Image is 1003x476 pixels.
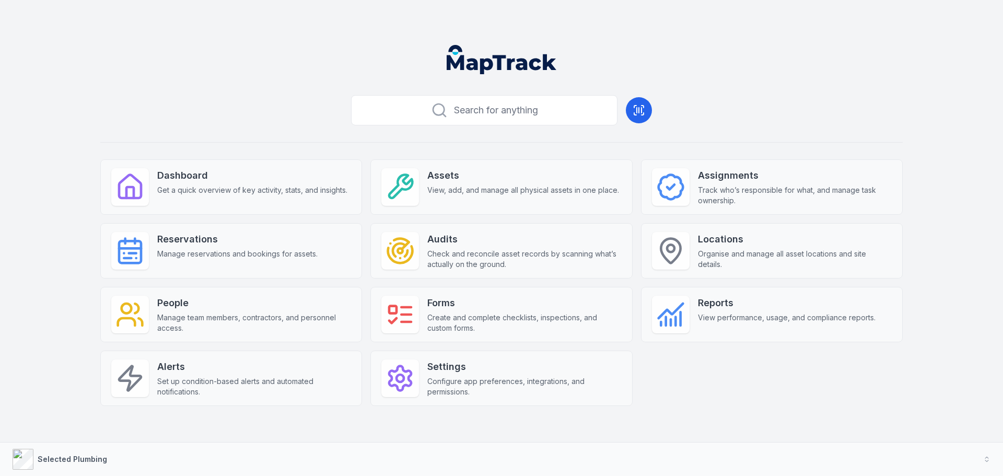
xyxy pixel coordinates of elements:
strong: People [157,296,351,310]
span: Manage reservations and bookings for assets. [157,249,318,259]
span: Track who’s responsible for what, and manage task ownership. [698,185,892,206]
strong: Dashboard [157,168,347,183]
span: View performance, usage, and compliance reports. [698,312,876,323]
button: Search for anything [351,95,617,125]
a: AuditsCheck and reconcile asset records by scanning what’s actually on the ground. [370,223,632,278]
strong: Alerts [157,359,351,374]
span: Check and reconcile asset records by scanning what’s actually on the ground. [427,249,621,270]
span: Create and complete checklists, inspections, and custom forms. [427,312,621,333]
strong: Reservations [157,232,318,247]
span: Search for anything [454,103,538,118]
strong: Audits [427,232,621,247]
strong: Reports [698,296,876,310]
strong: Settings [427,359,621,374]
strong: Selected Plumbing [38,455,107,463]
a: AlertsSet up condition-based alerts and automated notifications. [100,351,362,406]
a: PeopleManage team members, contractors, and personnel access. [100,287,362,342]
span: Configure app preferences, integrations, and permissions. [427,376,621,397]
span: Get a quick overview of key activity, stats, and insights. [157,185,347,195]
a: SettingsConfigure app preferences, integrations, and permissions. [370,351,632,406]
strong: Assets [427,168,619,183]
span: View, add, and manage all physical assets in one place. [427,185,619,195]
span: Organise and manage all asset locations and site details. [698,249,892,270]
a: DashboardGet a quick overview of key activity, stats, and insights. [100,159,362,215]
a: ReservationsManage reservations and bookings for assets. [100,223,362,278]
span: Manage team members, contractors, and personnel access. [157,312,351,333]
strong: Forms [427,296,621,310]
a: LocationsOrganise and manage all asset locations and site details. [641,223,903,278]
nav: Global [430,45,573,74]
a: ReportsView performance, usage, and compliance reports. [641,287,903,342]
a: FormsCreate and complete checklists, inspections, and custom forms. [370,287,632,342]
a: AssignmentsTrack who’s responsible for what, and manage task ownership. [641,159,903,215]
a: AssetsView, add, and manage all physical assets in one place. [370,159,632,215]
span: Set up condition-based alerts and automated notifications. [157,376,351,397]
strong: Locations [698,232,892,247]
strong: Assignments [698,168,892,183]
